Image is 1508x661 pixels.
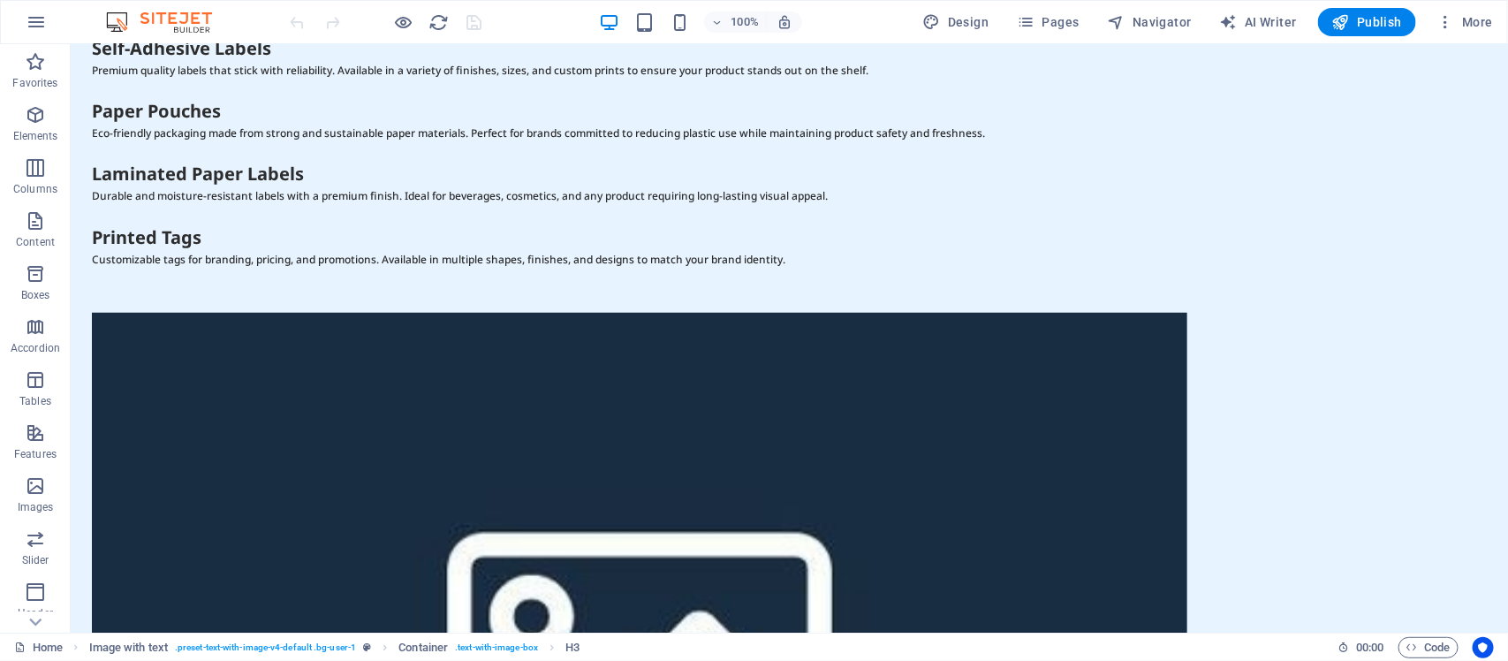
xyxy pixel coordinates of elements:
[429,12,450,33] i: Reload page
[1010,8,1086,36] button: Pages
[1437,13,1493,31] span: More
[1337,637,1384,658] h6: Session time
[102,11,234,33] img: Editor Logo
[14,637,63,658] a: Click to cancel selection. Double-click to open Pages
[13,129,58,143] p: Elements
[1356,637,1383,658] span: 00 00
[916,8,996,36] button: Design
[89,637,580,658] nav: breadcrumb
[1430,8,1500,36] button: More
[175,637,356,658] span: . preset-text-with-image-v4-default .bg-user-1
[18,500,54,514] p: Images
[1220,13,1297,31] span: AI Writer
[21,288,50,302] p: Boxes
[1398,637,1459,658] button: Code
[1406,637,1451,658] span: Code
[19,394,51,408] p: Tables
[398,637,448,658] span: Click to select. Double-click to edit
[18,606,53,620] p: Header
[731,11,759,33] h6: 100%
[16,235,55,249] p: Content
[1108,13,1192,31] span: Navigator
[565,637,580,658] span: Click to select. Double-click to edit
[22,553,49,567] p: Slider
[14,447,57,461] p: Features
[1017,13,1079,31] span: Pages
[89,637,168,658] span: Click to select. Double-click to edit
[1368,641,1371,654] span: :
[13,182,57,196] p: Columns
[393,11,414,33] button: Click here to leave preview mode and continue editing
[916,8,996,36] div: Design (Ctrl+Alt+Y)
[455,637,538,658] span: . text-with-image-box
[1318,8,1416,36] button: Publish
[428,11,450,33] button: reload
[923,13,989,31] span: Design
[777,14,792,30] i: On resize automatically adjust zoom level to fit chosen device.
[1473,637,1494,658] button: Usercentrics
[1213,8,1304,36] button: AI Writer
[1101,8,1199,36] button: Navigator
[363,642,371,652] i: This element is a customizable preset
[11,341,60,355] p: Accordion
[12,76,57,90] p: Favorites
[704,11,767,33] button: 100%
[1332,13,1402,31] span: Publish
